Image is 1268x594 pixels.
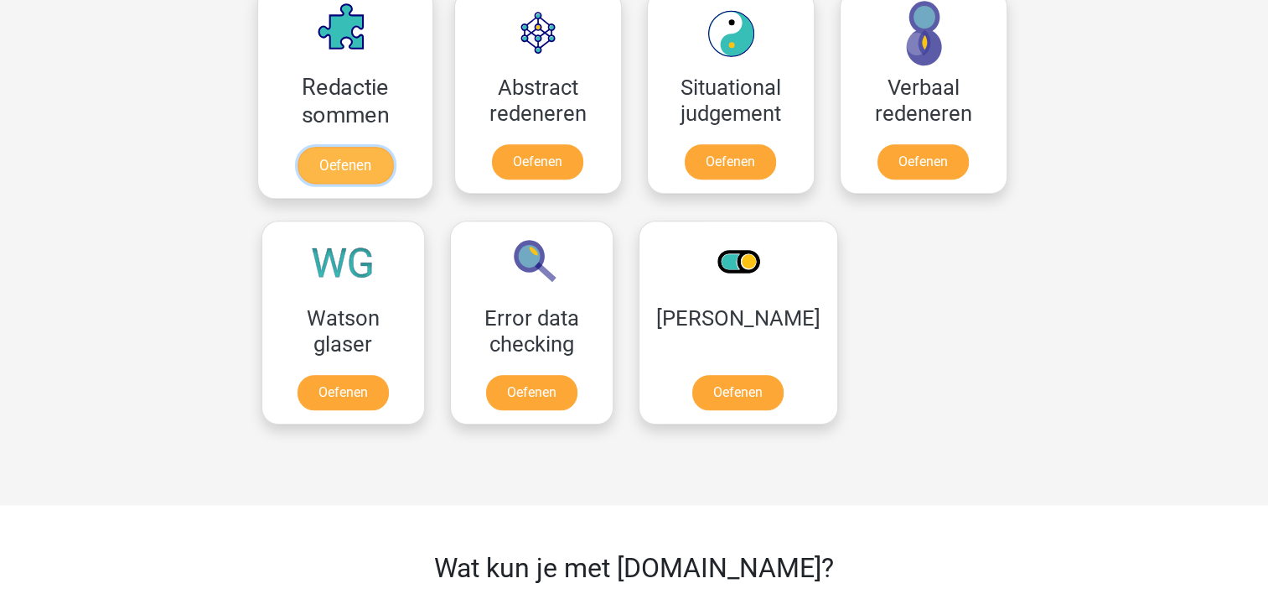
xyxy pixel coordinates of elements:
h2: Wat kun je met [DOMAIN_NAME]? [312,552,957,584]
a: Oefenen [297,147,392,184]
a: Oefenen [877,144,969,180]
a: Oefenen [486,375,577,410]
a: Oefenen [492,144,583,180]
a: Oefenen [692,375,784,410]
a: Oefenen [298,375,389,410]
a: Oefenen [685,144,776,180]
